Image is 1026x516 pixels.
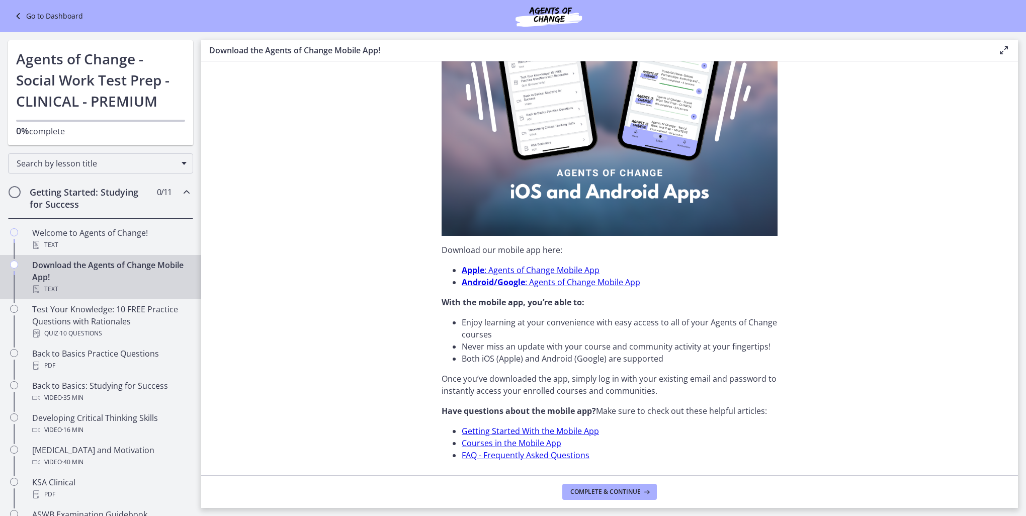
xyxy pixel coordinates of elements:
span: 0 / 11 [157,186,172,198]
div: Video [32,456,189,468]
p: complete [16,125,185,137]
h3: Download the Agents of Change Mobile App! [209,44,982,56]
h2: Getting Started: Studying for Success [30,186,152,210]
a: FAQ - Frequently Asked Questions [462,450,589,461]
li: Both iOS (Apple) and Android (Google) are supported [462,353,778,365]
strong: With the mobile app, you’re able to: [442,297,584,308]
span: · 35 min [62,392,83,404]
a: Go to Dashboard [12,10,83,22]
div: Text [32,283,189,295]
div: Quiz [32,327,189,339]
strong: Apple [462,265,484,276]
img: Agents of Change [488,4,609,28]
div: Search by lesson title [8,153,193,174]
span: · 16 min [62,424,83,436]
p: Make sure to check out these helpful articles: [442,405,778,417]
div: Video [32,424,189,436]
div: PDF [32,360,189,372]
span: · 40 min [62,456,83,468]
div: Text [32,239,189,251]
div: [MEDICAL_DATA] and Motivation [32,444,189,468]
div: Download the Agents of Change Mobile App! [32,259,189,295]
strong: Have questions about the mobile app? [442,405,596,416]
div: Back to Basics Practice Questions [32,348,189,372]
div: Welcome to Agents of Change! [32,227,189,251]
a: Apple: Agents of Change Mobile App [462,265,600,276]
span: 0% [16,125,29,137]
div: Back to Basics: Studying for Success [32,380,189,404]
p: Once you’ve downloaded the app, simply log in with your existing email and password to instantly ... [442,373,778,397]
span: Search by lesson title [17,158,177,169]
div: KSA Clinical [32,476,189,500]
div: Test Your Knowledge: 10 FREE Practice Questions with Rationales [32,303,189,339]
p: Download our mobile app here: [442,244,778,256]
strong: Android/Google [462,277,525,288]
a: Getting Started With the Mobile App [462,425,599,437]
span: Complete & continue [570,488,641,496]
button: Complete & continue [562,484,657,500]
li: Enjoy learning at your convenience with easy access to all of your Agents of Change courses [462,316,778,340]
div: Video [32,392,189,404]
a: Android/Google: Agents of Change Mobile App [462,277,640,288]
div: Developing Critical Thinking Skills [32,412,189,436]
div: PDF [32,488,189,500]
li: Never miss an update with your course and community activity at your fingertips! [462,340,778,353]
span: · 10 Questions [58,327,102,339]
h1: Agents of Change - Social Work Test Prep - CLINICAL - PREMIUM [16,48,185,112]
a: Courses in the Mobile App [462,438,561,449]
